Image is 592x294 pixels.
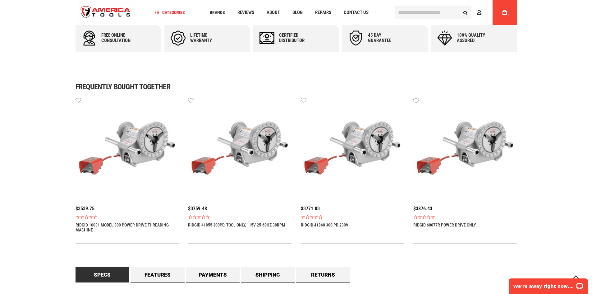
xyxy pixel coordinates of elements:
a: Features [131,267,185,282]
a: Shipping [241,267,295,282]
a: Brands [207,8,228,17]
span: $3759.48 [188,206,207,212]
a: store logo [76,1,136,24]
a: RIDGID 41860 300 PD 230V [301,222,348,227]
span: Rated 0.0 out of 5 stars 0 reviews [413,215,517,219]
a: RIDGID 41855 300PD, TOOL ONLY, 115V 25-60HZ 38RPM [188,222,285,227]
span: Rated 0.0 out of 5 stars 0 reviews [301,215,404,219]
a: Returns [296,267,350,282]
button: Search [460,7,471,18]
div: 45 day Guarantee [368,33,405,43]
span: Rated 0.0 out of 5 stars 0 reviews [188,215,291,219]
img: America Tools [76,1,136,24]
span: Brands [210,10,225,15]
a: Contact Us [341,8,371,17]
a: Blog [290,8,305,17]
span: About [267,10,280,15]
span: Contact Us [344,10,369,15]
span: Categories [155,10,185,15]
a: Specs [76,267,130,282]
div: Lifetime warranty [190,33,227,43]
span: 0 [508,13,510,17]
a: RIDGID 60077R POWER DRIVE ONLY [413,222,476,227]
a: Reviews [235,8,257,17]
a: Repairs [312,8,334,17]
span: $3771.03 [301,206,320,212]
h1: Frequently bought together [76,83,517,91]
a: RIDGID 10031 MODEL 300 POWER DRIVE THREADING MACHINE [76,222,179,232]
a: Categories [152,8,188,17]
span: Blog [292,10,303,15]
span: Repairs [315,10,331,15]
a: Payments [186,267,240,282]
div: Certified Distributor [279,33,316,43]
span: $3876.43 [413,206,432,212]
iframe: LiveChat chat widget [505,274,592,294]
a: About [264,8,283,17]
div: Free online consultation [101,33,139,43]
div: 100% quality assured [457,33,494,43]
span: Reviews [237,10,254,15]
span: $3539.75 [76,206,94,212]
span: Rated 0.0 out of 5 stars 0 reviews [76,215,179,219]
